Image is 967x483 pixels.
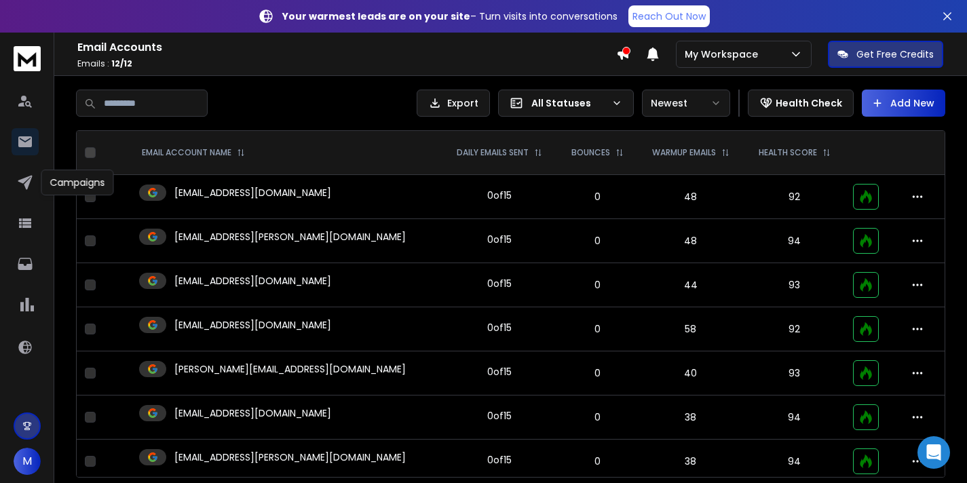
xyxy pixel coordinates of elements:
[917,436,950,469] div: Open Intercom Messenger
[14,448,41,475] button: M
[531,96,606,110] p: All Statuses
[174,186,331,199] p: [EMAIL_ADDRESS][DOMAIN_NAME]
[685,47,763,61] p: My Workspace
[748,90,854,117] button: Health Check
[174,274,331,288] p: [EMAIL_ADDRESS][DOMAIN_NAME]
[862,90,945,117] button: Add New
[142,147,245,158] div: EMAIL ACCOUNT NAME
[174,406,331,420] p: [EMAIL_ADDRESS][DOMAIN_NAME]
[632,9,706,23] p: Reach Out Now
[174,318,331,332] p: [EMAIL_ADDRESS][DOMAIN_NAME]
[487,233,512,246] div: 0 of 15
[566,322,630,336] p: 0
[776,96,842,110] p: Health Check
[566,234,630,248] p: 0
[642,90,730,117] button: Newest
[174,362,406,376] p: [PERSON_NAME][EMAIL_ADDRESS][DOMAIN_NAME]
[14,46,41,71] img: logo
[744,219,846,263] td: 94
[744,263,846,307] td: 93
[566,278,630,292] p: 0
[282,9,470,23] strong: Your warmest leads are on your site
[487,189,512,202] div: 0 of 15
[637,219,744,263] td: 48
[487,409,512,423] div: 0 of 15
[566,410,630,424] p: 0
[571,147,610,158] p: BOUNCES
[174,230,406,244] p: [EMAIL_ADDRESS][PERSON_NAME][DOMAIN_NAME]
[628,5,710,27] a: Reach Out Now
[417,90,490,117] button: Export
[744,175,846,219] td: 92
[174,450,406,464] p: [EMAIL_ADDRESS][PERSON_NAME][DOMAIN_NAME]
[487,365,512,379] div: 0 of 15
[487,277,512,290] div: 0 of 15
[457,147,529,158] p: DAILY EMAILS SENT
[77,58,616,69] p: Emails :
[77,39,616,56] h1: Email Accounts
[652,147,716,158] p: WARMUP EMAILS
[111,58,132,69] span: 12 / 12
[487,453,512,467] div: 0 of 15
[282,9,618,23] p: – Turn visits into conversations
[637,307,744,351] td: 58
[41,170,114,195] div: Campaigns
[828,41,943,68] button: Get Free Credits
[487,321,512,334] div: 0 of 15
[566,455,630,468] p: 0
[637,175,744,219] td: 48
[637,395,744,440] td: 38
[759,147,817,158] p: HEALTH SCORE
[566,190,630,204] p: 0
[856,47,934,61] p: Get Free Credits
[637,351,744,395] td: 40
[744,395,846,440] td: 94
[744,351,846,395] td: 93
[637,263,744,307] td: 44
[744,307,846,351] td: 92
[566,366,630,380] p: 0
